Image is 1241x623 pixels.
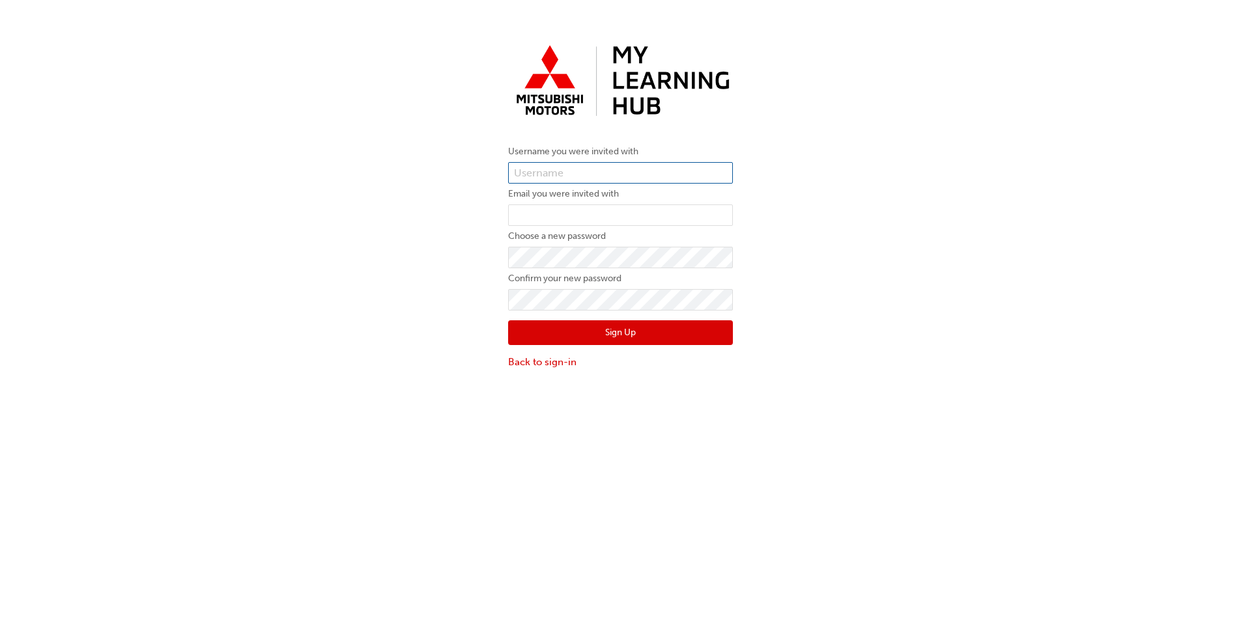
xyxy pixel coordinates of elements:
[508,271,733,286] label: Confirm your new password
[508,228,733,244] label: Choose a new password
[508,39,733,124] img: mmal
[508,162,733,184] input: Username
[508,355,733,370] a: Back to sign-in
[508,144,733,159] label: Username you were invited with
[508,186,733,202] label: Email you were invited with
[508,320,733,345] button: Sign Up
